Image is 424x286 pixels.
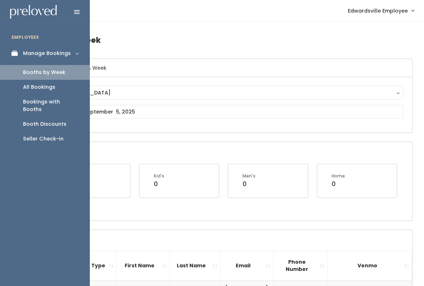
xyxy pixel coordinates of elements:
div: Kid's [154,173,164,179]
th: Last Name: activate to sort column ascending [170,251,220,281]
div: 0 [243,179,255,189]
span: Edwardsville Employee [348,7,408,15]
div: 0 [154,179,164,189]
div: [GEOGRAPHIC_DATA] [52,89,397,97]
h6: Select Location & Week [37,59,412,77]
div: All Bookings [23,83,55,91]
div: Bookings with Booths [23,98,78,113]
div: Home [332,173,345,179]
th: First Name: activate to sort column ascending [117,251,170,281]
div: Men's [243,173,255,179]
h4: Booths by Week [37,30,413,50]
th: Venmo: activate to sort column ascending [328,251,412,281]
div: 0 [332,179,345,189]
a: Edwardsville Employee [341,3,421,18]
div: Booths by Week [23,69,65,76]
div: Manage Bookings [23,50,71,57]
th: Email: activate to sort column ascending [220,251,273,281]
div: Seller Check-in [23,135,64,143]
div: Booth Discounts [23,120,66,128]
th: Phone Number: activate to sort column ascending [273,251,328,281]
th: Type: activate to sort column ascending [87,251,117,281]
input: August 30 - September 5, 2025 [46,105,404,119]
button: [GEOGRAPHIC_DATA] [46,86,404,100]
img: preloved logo [10,5,57,19]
